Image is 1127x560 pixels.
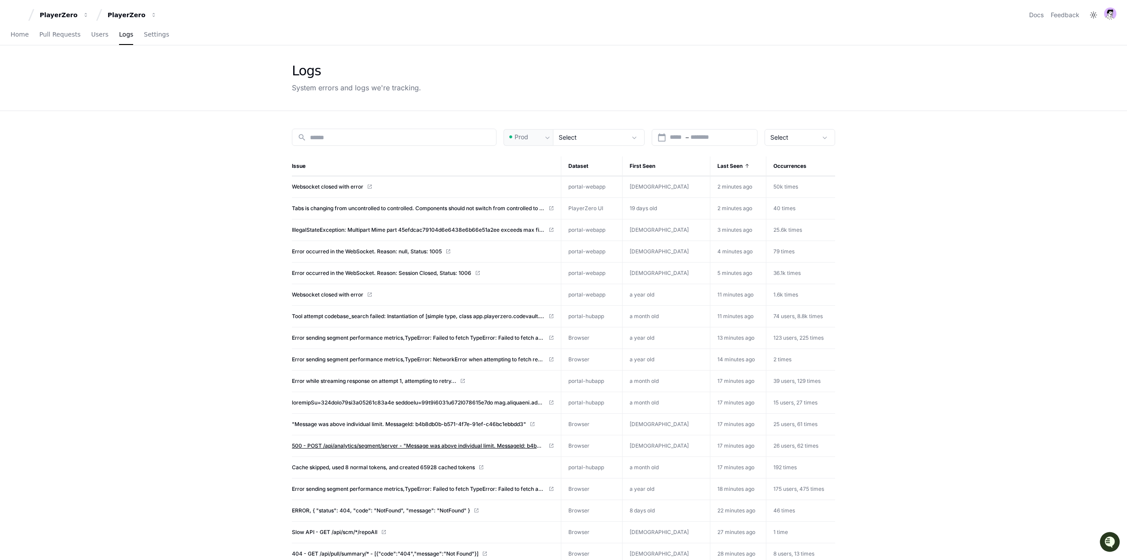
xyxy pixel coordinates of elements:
button: Feedback [1051,11,1079,19]
span: Pull Requests [39,32,80,37]
span: Settings [144,32,169,37]
span: 26 users, 62 times [773,442,818,449]
th: Dataset [561,156,622,176]
button: Open calendar [657,133,666,142]
td: Browser [561,435,622,457]
span: Select [559,134,577,141]
span: 40 times [773,205,795,211]
td: [DEMOGRAPHIC_DATA] [622,414,710,435]
a: Tabs is changing from uncontrolled to controlled. Components should not switch from controlled to... [292,205,554,212]
td: PlayerZero UI [561,198,622,219]
span: Websocket closed with error [292,183,363,190]
td: a month old [622,392,710,413]
span: Cache skipped, used 8 normal tokens, and created 65928 cached tokens [292,464,475,471]
div: Logs [292,63,421,79]
span: Websocket closed with error [292,291,363,298]
td: 2 minutes ago [710,176,766,198]
span: Error sending segment performance metrics,TypeError: NetworkError when attempting to fetch resour... [292,356,545,363]
a: Error sending segment performance metrics,TypeError: Failed to fetch TypeError: Failed to fetch a... [292,486,554,493]
div: PlayerZero [40,11,78,19]
td: 3 minutes ago [710,219,766,241]
a: Home [11,25,29,45]
td: 5 minutes ago [710,263,766,284]
span: Error sending segment performance metrics,TypeError: Failed to fetch TypeError: Failed to fetch a... [292,486,545,493]
span: 1 time [773,529,788,535]
span: Error sending segment performance metrics,TypeError: Failed to fetch TypeError: Failed to fetch a... [292,334,545,341]
td: portal-hubapp [561,306,622,327]
span: 79 times [773,248,795,255]
div: Start new chat [30,66,145,74]
td: Browser [561,349,622,371]
td: portal-hubapp [561,371,622,392]
a: Logs [119,25,133,45]
a: Error sending segment performance metrics,TypeError: NetworkError when attempting to fetch resour... [292,356,554,363]
span: Slow API - GET /api/scm/*/repoAll [292,529,377,536]
a: Settings [144,25,169,45]
td: a month old [622,306,710,327]
span: 404 - GET /api/pull/summary/* - [{"code":"404","message":"Not Found"}] [292,550,478,557]
span: 8 users, 13 times [773,550,814,557]
td: Browser [561,522,622,543]
span: Tabs is changing from uncontrolled to controlled. Components should not switch from controlled to... [292,205,545,212]
button: PlayerZero [104,7,160,23]
td: 17 minutes ago [710,457,766,478]
th: Issue [292,156,561,176]
span: ERROR, { "status": 404, "code": "NotFound", "message": "NotFound" } [292,507,470,514]
th: Occurrences [766,156,835,176]
span: Logs [119,32,133,37]
span: Users [91,32,108,37]
td: [DEMOGRAPHIC_DATA] [622,263,710,284]
span: 46 times [773,507,795,514]
td: 8 days old [622,500,710,521]
span: 25 users, 61 times [773,421,817,427]
span: IllegalStateException: Multipart Mime part 45efdcac79104d6e6438e6b66e51a2ee exceeds max filesize [292,226,545,234]
td: portal-hubapp [561,392,622,414]
td: 2 minutes ago [710,198,766,219]
td: 19 days old [622,198,710,219]
td: a month old [622,371,710,392]
span: 25.6k times [773,226,802,233]
span: Pylon [88,93,107,99]
td: 27 minutes ago [710,522,766,543]
span: 123 users, 225 times [773,334,824,341]
span: Error while streaming response on attempt 1, attempting to retry... [292,378,456,385]
span: – [686,133,689,142]
td: a month old [622,457,710,478]
span: Tool attempt codebase_search failed: Instantiation of [simple type, class app.playerzero.codevaul... [292,313,545,320]
a: Cache skipped, used 8 normal tokens, and created 65928 cached tokens [292,464,554,471]
button: PlayerZero [36,7,93,23]
a: Error while streaming response on attempt 1, attempting to retry... [292,378,554,385]
span: First Seen [630,163,655,170]
td: [DEMOGRAPHIC_DATA] [622,241,710,262]
td: [DEMOGRAPHIC_DATA] [622,522,710,543]
td: [DEMOGRAPHIC_DATA] [622,219,710,241]
td: portal-webapp [561,241,622,263]
a: Slow API - GET /api/scm/*/repoAll [292,529,554,536]
span: Home [11,32,29,37]
td: 13 minutes ago [710,327,766,349]
span: Error occurred in the WebSocket. Reason: null, Status: 1005 [292,248,442,255]
span: Select [770,134,788,141]
a: IllegalStateException: Multipart Mime part 45efdcac79104d6e6438e6b66e51a2ee exceeds max filesize [292,226,554,234]
td: Browser [561,478,622,500]
span: 39 users, 129 times [773,378,821,384]
iframe: Open customer support [1099,531,1123,555]
a: Docs [1029,11,1044,19]
td: 14 minutes ago [710,349,766,371]
a: Websocket closed with error [292,291,554,298]
td: 17 minutes ago [710,414,766,435]
a: Powered byPylon [62,92,107,99]
span: 74 users, 8.8k times [773,313,823,319]
span: 2 times [773,356,791,363]
span: Error occurred in the WebSocket. Reason: Session Closed, Status: 1006 [292,270,471,277]
span: "Message was above individual limit. MessageId: b4b8db0b-b571-4f7e-91ef-c46bc1ebbdd3" [292,421,526,428]
a: Error occurred in the WebSocket. Reason: null, Status: 1005 [292,248,554,255]
a: loremipSu=324dolo79si3a05261c83a4e seddoeIu=99t9i6031u672l078615e7do mag.aliquaeni.adminim.veniam... [292,399,554,406]
span: Prod [515,133,528,141]
td: 4 minutes ago [710,241,766,263]
td: a year old [622,478,710,500]
a: Error occurred in the WebSocket. Reason: Session Closed, Status: 1006 [292,270,554,277]
td: 17 minutes ago [710,371,766,392]
td: portal-webapp [561,284,622,306]
mat-icon: calendar_today [657,133,666,142]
